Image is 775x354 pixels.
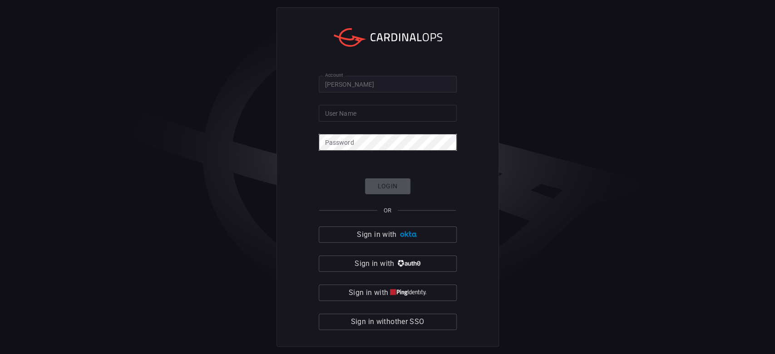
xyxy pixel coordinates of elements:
img: vP8Hhh4KuCH8AavWKdZY7RZgAAAAASUVORK5CYII= [396,260,420,267]
span: OR [384,207,391,214]
button: Sign in with [319,226,457,243]
button: Sign in with [319,285,457,301]
img: Ad5vKXme8s1CQAAAABJRU5ErkJggg== [399,231,418,238]
span: Sign in with other SSO [351,315,425,328]
button: Sign in with [319,256,457,272]
input: Type your account [319,76,457,93]
label: Account [325,72,343,79]
input: Type your user name [319,105,457,122]
button: Sign in withother SSO [319,314,457,330]
span: Sign in with [349,286,388,299]
img: quu4iresuhQAAAABJRU5ErkJggg== [390,289,426,296]
span: Sign in with [355,257,394,270]
span: Sign in with [357,228,396,241]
